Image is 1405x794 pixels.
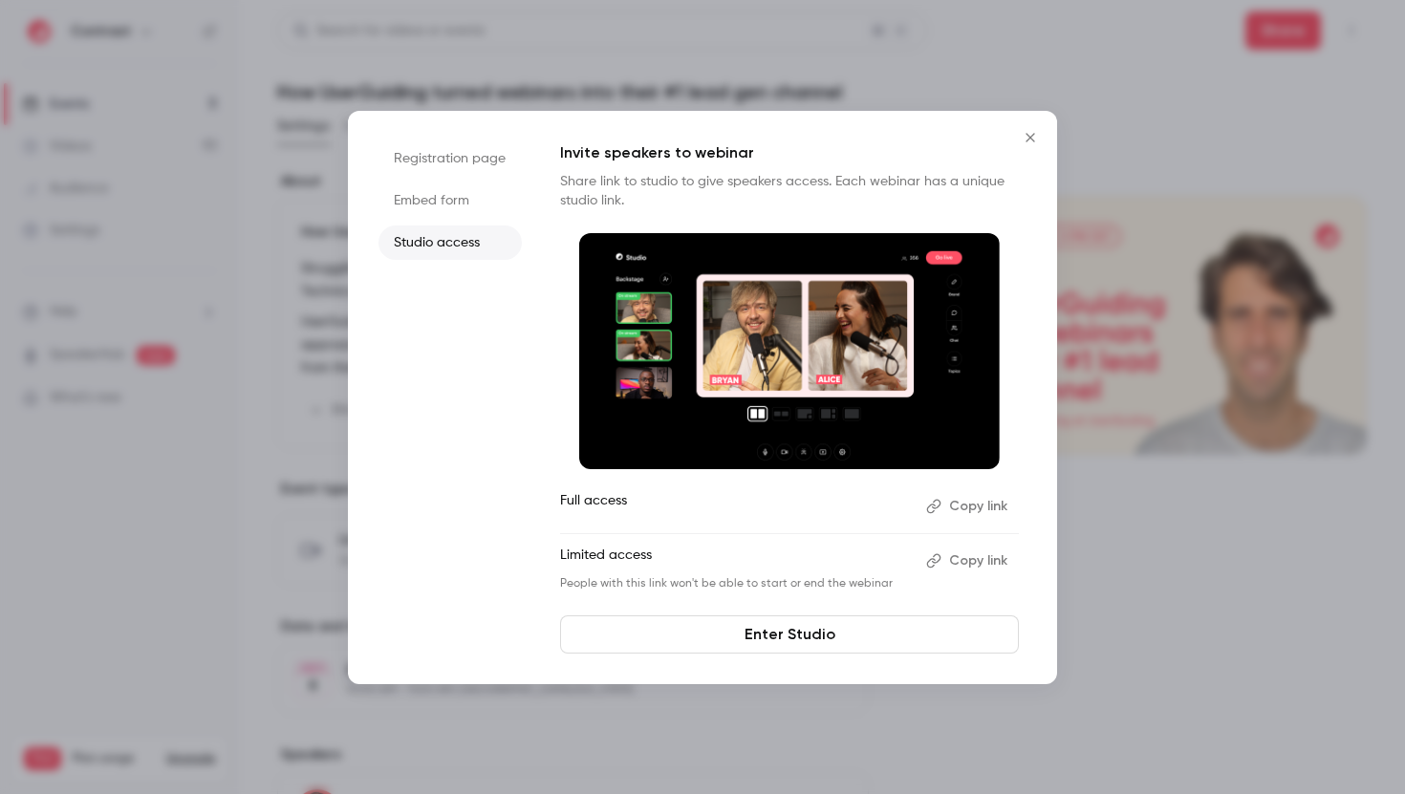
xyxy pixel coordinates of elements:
[919,491,1019,522] button: Copy link
[560,576,911,591] p: People with this link won't be able to start or end the webinar
[378,141,522,176] li: Registration page
[560,491,911,522] p: Full access
[378,183,522,218] li: Embed form
[579,233,1000,470] img: Invite speakers to webinar
[919,546,1019,576] button: Copy link
[560,141,1019,164] p: Invite speakers to webinar
[560,172,1019,210] p: Share link to studio to give speakers access. Each webinar has a unique studio link.
[378,225,522,260] li: Studio access
[560,546,911,576] p: Limited access
[1011,118,1049,157] button: Close
[560,615,1019,654] a: Enter Studio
